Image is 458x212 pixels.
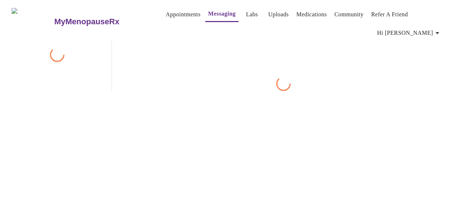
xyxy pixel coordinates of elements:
[208,9,236,19] a: Messaging
[335,9,364,20] a: Community
[297,9,327,20] a: Medications
[163,7,203,22] button: Appointments
[371,9,408,20] a: Refer a Friend
[240,7,264,22] button: Labs
[265,7,292,22] button: Uploads
[374,26,445,40] button: Hi [PERSON_NAME]
[377,28,442,38] span: Hi [PERSON_NAME]
[205,7,239,22] button: Messaging
[368,7,411,22] button: Refer a Friend
[12,8,53,35] img: MyMenopauseRx Logo
[54,17,119,26] h3: MyMenopauseRx
[246,9,258,20] a: Labs
[294,7,330,22] button: Medications
[53,9,148,34] a: MyMenopauseRx
[166,9,201,20] a: Appointments
[332,7,367,22] button: Community
[268,9,289,20] a: Uploads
